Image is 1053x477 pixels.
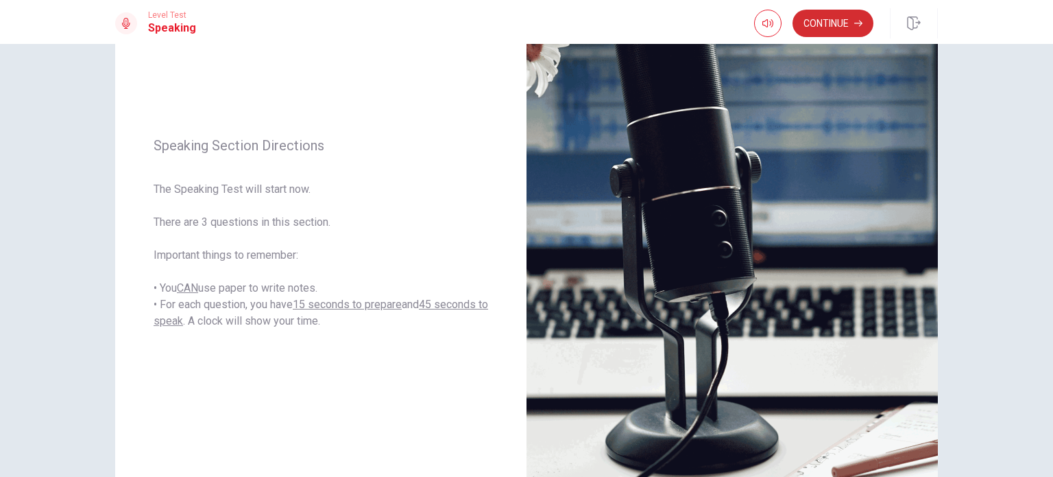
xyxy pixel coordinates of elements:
span: Level Test [148,10,196,20]
u: CAN [177,281,198,294]
button: Continue [792,10,873,37]
span: Speaking Section Directions [154,137,488,154]
u: 15 seconds to prepare [293,298,402,311]
h1: Speaking [148,20,196,36]
span: The Speaking Test will start now. There are 3 questions in this section. Important things to reme... [154,181,488,329]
